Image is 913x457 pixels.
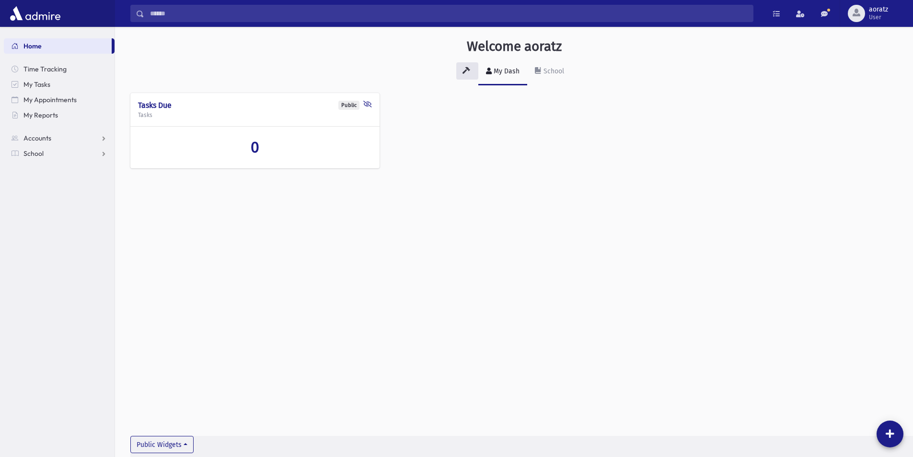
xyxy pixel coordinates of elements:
[23,80,50,89] span: My Tasks
[23,42,42,50] span: Home
[144,5,753,22] input: Search
[8,4,63,23] img: AdmirePro
[467,38,562,55] h3: Welcome aoratz
[4,38,112,54] a: Home
[23,149,44,158] span: School
[4,107,115,123] a: My Reports
[492,67,520,75] div: My Dash
[4,146,115,161] a: School
[130,436,194,453] button: Public Widgets
[338,101,359,110] div: Public
[23,65,67,73] span: Time Tracking
[251,138,259,156] span: 0
[138,112,372,118] h5: Tasks
[478,59,527,85] a: My Dash
[4,92,115,107] a: My Appointments
[542,67,564,75] div: School
[4,77,115,92] a: My Tasks
[4,61,115,77] a: Time Tracking
[4,130,115,146] a: Accounts
[23,111,58,119] span: My Reports
[23,134,51,142] span: Accounts
[869,6,888,13] span: aoratz
[527,59,572,85] a: School
[23,95,77,104] span: My Appointments
[869,13,888,21] span: User
[138,101,372,110] h4: Tasks Due
[138,138,372,156] a: 0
